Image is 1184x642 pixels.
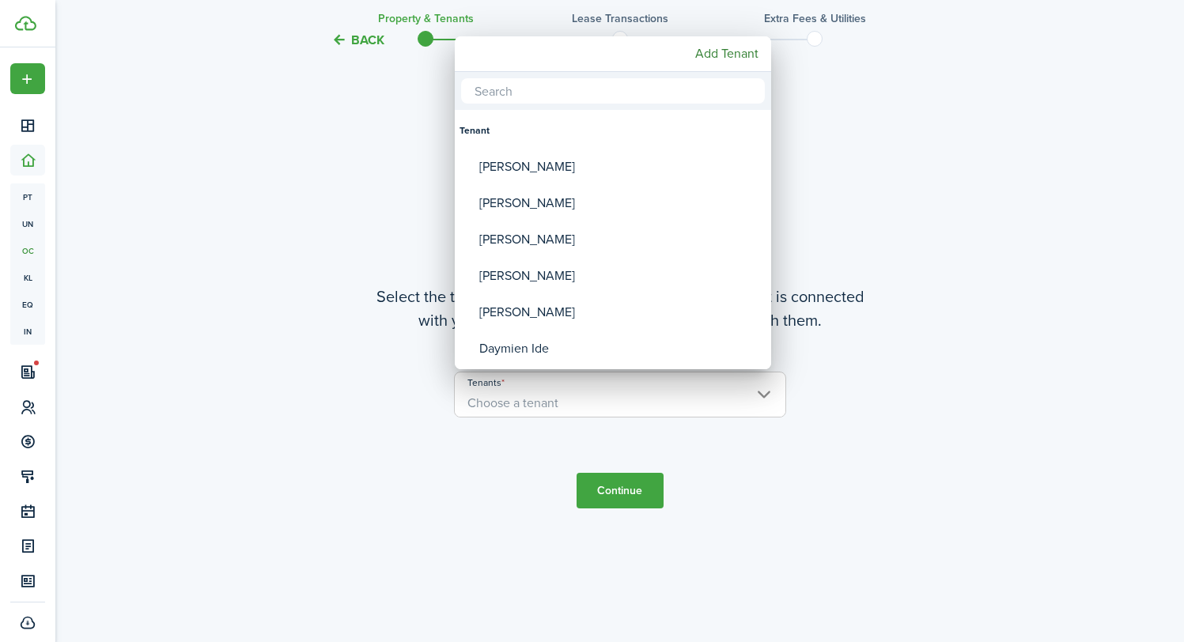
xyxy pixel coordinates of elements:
mbsc-wheel: Tenants [455,110,771,369]
div: [PERSON_NAME] [479,258,759,294]
input: Search [461,78,765,104]
mbsc-button: Add Tenant [689,40,765,68]
div: [PERSON_NAME] [479,294,759,330]
div: [PERSON_NAME] [479,149,759,185]
div: Tenant [460,112,766,149]
div: [PERSON_NAME] [479,185,759,221]
div: [PERSON_NAME] [479,221,759,258]
div: Daymien Ide [479,330,759,367]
